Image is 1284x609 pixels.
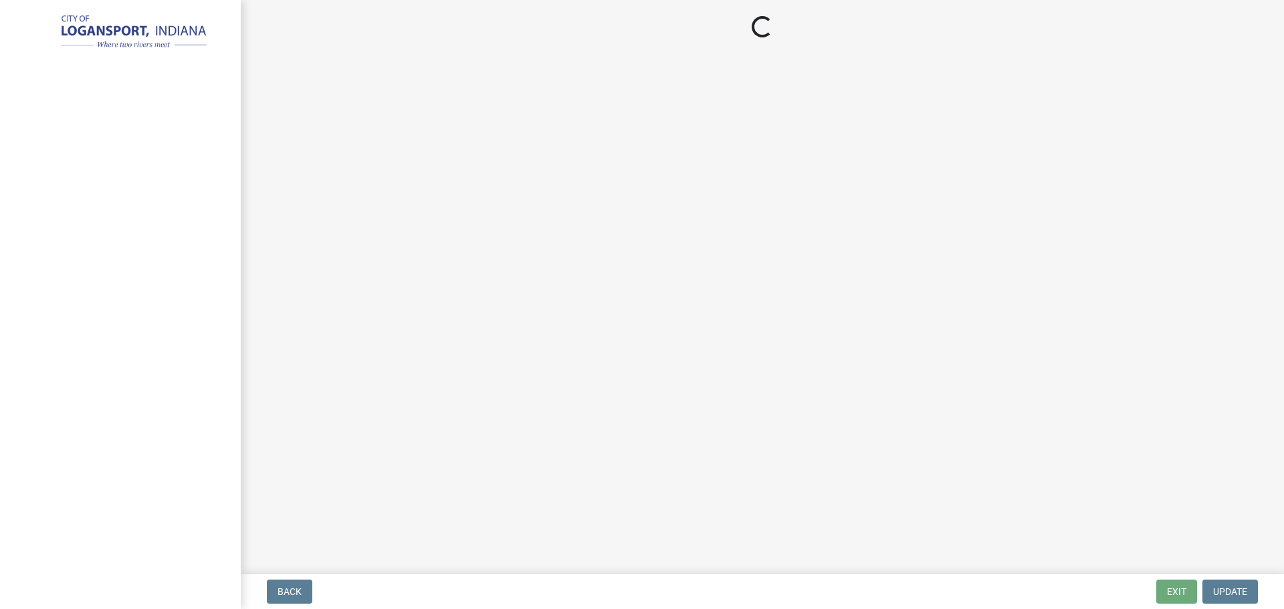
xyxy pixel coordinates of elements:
[267,580,312,604] button: Back
[27,14,219,51] img: City of Logansport, Indiana
[278,586,302,597] span: Back
[1202,580,1258,604] button: Update
[1213,586,1247,597] span: Update
[1156,580,1197,604] button: Exit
